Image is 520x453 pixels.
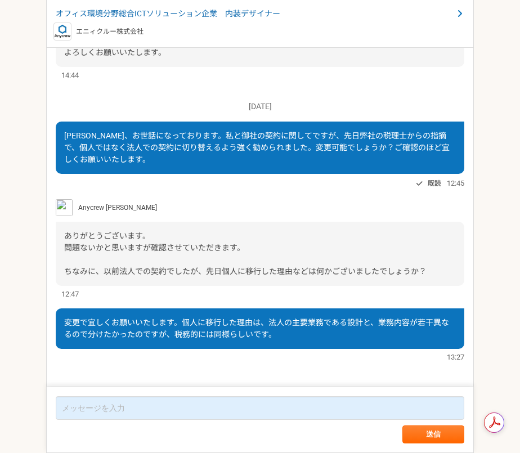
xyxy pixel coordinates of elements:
p: [DATE] [56,101,464,113]
img: logo_text_blue_01.png [53,23,71,41]
button: 送信 [402,425,464,443]
span: 既読 [428,177,441,190]
span: Anycrew [PERSON_NAME] [78,203,157,213]
span: 12:47 [61,289,79,299]
span: オフィス環境分野総合ICTソリューション企業 内装デザイナー [56,8,453,20]
span: 変更で宜しくお願いいたします。個人に移行した理由は、法人の主要業務である設計と、業務内容が若干異なるので分けたかったのですが、税務的には同様らしいです。 [64,318,449,339]
span: 12:45 [447,178,464,189]
span: ありがとうございます。 問題ないかと思いますが確認させていただきます。 ちなみに、以前法人での契約でしたが、先日個人に移行した理由などは何かございましたでしょうか？ [64,231,427,276]
span: [PERSON_NAME]、お世話になっております。私と御社の契約に関してですが、先日弊社の税理士からの指摘で、個人ではなく法人での契約に切り替えるよう強く勧められました。変更可能でしょうか？ご... [64,131,450,164]
p: エニィクルー株式会社 [76,26,144,37]
span: 14:44 [61,70,79,80]
span: 13:27 [447,352,464,362]
img: S__5267474.jpg [56,199,73,216]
